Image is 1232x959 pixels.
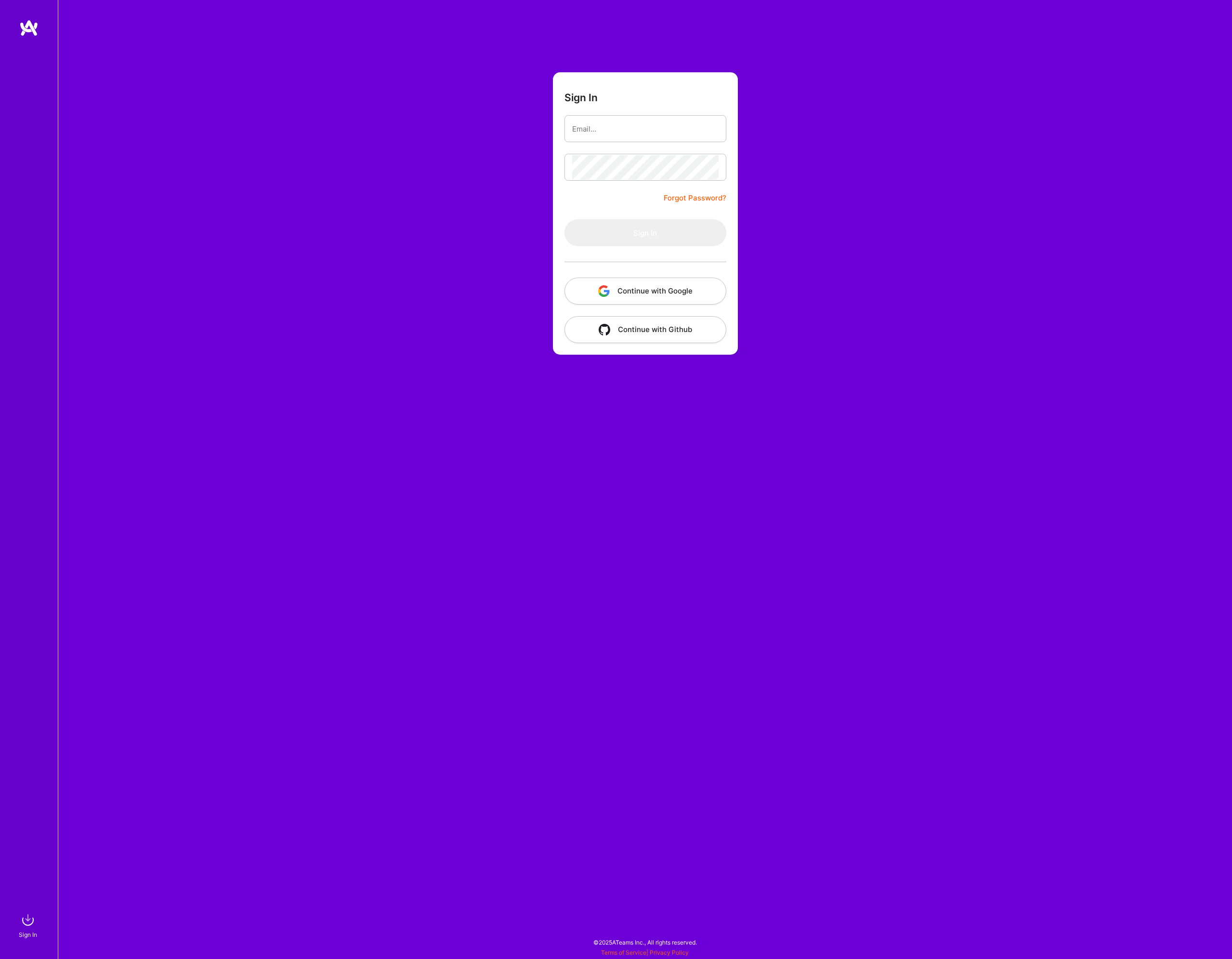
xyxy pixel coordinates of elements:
[19,19,39,37] img: logo
[664,192,726,204] a: Forgot Password?
[20,910,38,940] a: sign inSign In
[564,219,726,246] button: Sign In
[650,949,689,956] a: Privacy Policy
[601,949,646,956] a: Terms of Service
[19,930,37,940] div: Sign In
[599,324,610,335] img: icon
[18,910,38,930] img: sign in
[598,285,610,297] img: icon
[564,92,598,104] h3: Sign In
[58,930,1232,954] div: © 2025 ATeams Inc., All rights reserved.
[572,117,719,141] input: Email...
[601,949,689,956] span: |
[564,316,726,343] button: Continue with Github
[564,278,726,305] button: Continue with Google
